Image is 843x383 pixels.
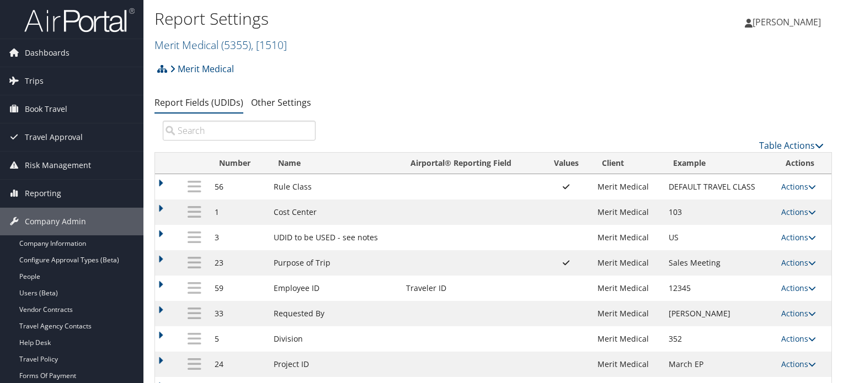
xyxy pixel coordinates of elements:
a: Actions [781,207,816,217]
a: Actions [781,359,816,369]
span: Reporting [25,180,61,207]
td: Merit Medical [592,199,664,225]
th: Values [541,153,592,174]
span: Company Admin [25,208,86,235]
td: Merit Medical [592,276,664,301]
a: Actions [781,283,816,293]
td: Merit Medical [592,301,664,326]
a: Other Settings [251,96,311,109]
td: 1 [209,199,268,225]
span: ( 5355 ) [221,37,251,52]
td: March EP [663,352,775,377]
td: Requested By [268,301,401,326]
td: Cost Center [268,199,401,225]
th: Airportal&reg; Reporting Field [401,153,541,174]
td: 33 [209,301,268,326]
td: Merit Medical [592,352,664,377]
td: 23 [209,250,268,276]
span: [PERSON_NAME] [753,16,821,28]
a: Merit Medical [170,58,234,80]
td: Purpose of Trip [268,250,401,276]
a: Actions [781,181,816,192]
a: Table Actions [759,139,824,152]
a: Actions [781,308,816,319]
span: Book Travel [25,95,67,123]
a: Report Fields (UDIDs) [154,96,243,109]
td: US [663,225,775,250]
th: Name [268,153,401,174]
td: Traveler ID [401,276,541,301]
td: 103 [663,199,775,225]
th: : activate to sort column descending [180,153,209,174]
td: 12345 [663,276,775,301]
th: Number [209,153,268,174]
h1: Report Settings [154,7,606,30]
td: Merit Medical [592,174,664,199]
td: Merit Medical [592,250,664,276]
td: 56 [209,174,268,199]
td: 24 [209,352,268,377]
th: Client [592,153,664,174]
span: Trips [25,67,44,95]
td: Division [268,326,401,352]
span: Travel Approval [25,123,83,151]
a: [PERSON_NAME] [745,6,832,39]
td: 5 [209,326,268,352]
img: airportal-logo.png [24,7,135,33]
input: Search [163,121,316,141]
span: Risk Management [25,152,91,179]
th: Example [663,153,775,174]
td: Sales Meeting [663,250,775,276]
td: 59 [209,276,268,301]
td: Employee ID [268,276,401,301]
span: Dashboards [25,39,70,67]
a: Merit Medical [154,37,287,52]
td: Rule Class [268,174,401,199]
a: Actions [781,333,816,344]
td: 352 [663,326,775,352]
td: Merit Medical [592,326,664,352]
td: Project ID [268,352,401,377]
td: Merit Medical [592,225,664,250]
a: Actions [781,232,816,242]
span: , [ 1510 ] [251,37,287,52]
a: Actions [781,257,816,268]
td: 3 [209,225,268,250]
th: Actions [776,153,831,174]
td: UDID to be USED - see notes [268,225,401,250]
td: [PERSON_NAME] [663,301,775,326]
td: DEFAULT TRAVEL CLASS [663,174,775,199]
